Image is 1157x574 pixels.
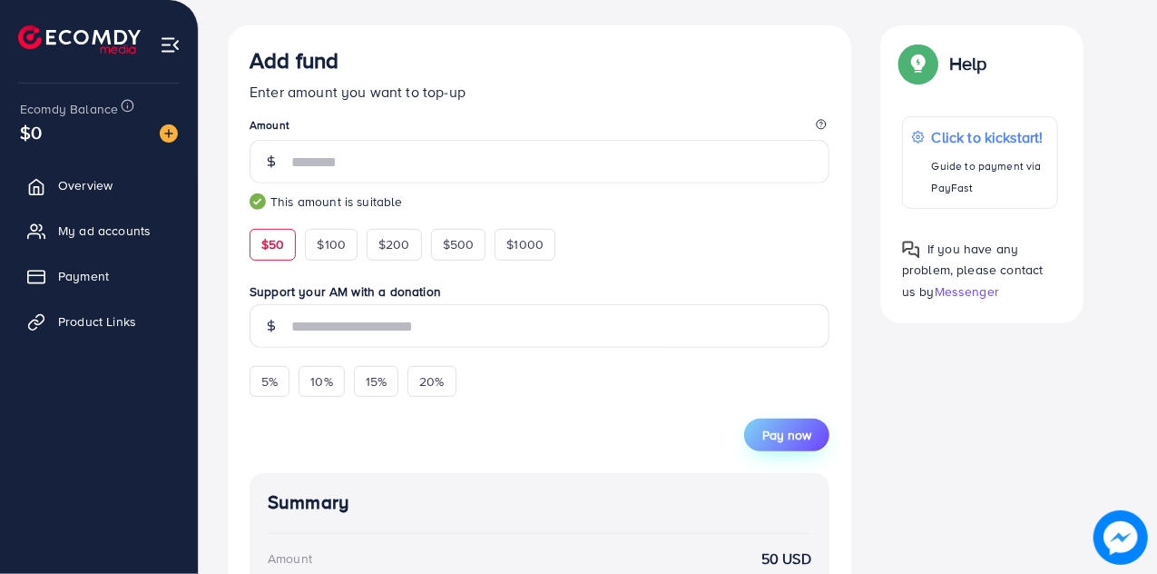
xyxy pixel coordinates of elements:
[443,235,475,253] span: $500
[261,372,278,391] span: 5%
[58,312,136,331] span: Product Links
[250,81,829,103] p: Enter amount you want to top-up
[932,126,1048,148] p: Click to kickstart!
[419,372,444,391] span: 20%
[20,119,42,145] span: $0
[932,155,1048,199] p: Guide to payment via PayFast
[250,193,829,211] small: This amount is suitable
[762,426,811,444] span: Pay now
[58,222,151,240] span: My ad accounts
[366,372,387,391] span: 15%
[744,419,829,451] button: Pay now
[902,47,935,80] img: Popup guide
[250,117,829,140] legend: Amount
[268,549,312,568] div: Amount
[378,235,410,253] span: $200
[261,235,284,253] span: $50
[949,53,987,74] p: Help
[250,47,338,74] h3: Add fund
[761,549,811,569] strong: 50 USD
[1093,510,1147,564] img: image
[14,213,184,249] a: My ad accounts
[902,240,1044,300] span: If you have any problem, please contact us by
[902,241,920,259] img: Popup guide
[317,235,346,253] span: $100
[14,303,184,340] a: Product Links
[58,267,109,285] span: Payment
[20,100,118,118] span: Ecomdy Balance
[250,282,829,301] label: Support your AM with a donation
[160,124,178,143] img: image
[14,167,184,203] a: Overview
[160,35,181,55] img: menu
[310,372,332,391] span: 10%
[268,491,811,514] h4: Summary
[58,176,113,194] span: Overview
[14,258,184,294] a: Payment
[506,235,544,253] span: $1000
[18,25,141,54] img: logo
[935,282,999,301] span: Messenger
[250,193,266,210] img: guide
